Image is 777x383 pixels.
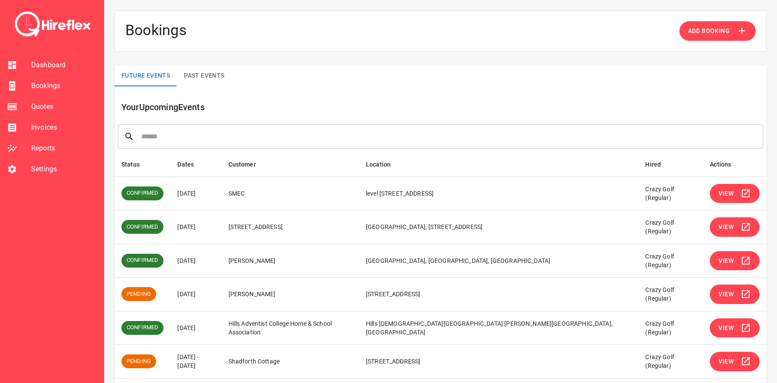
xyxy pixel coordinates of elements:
span: CONFIRMED [121,256,163,265]
span: CONFIRMED [121,324,163,332]
button: Future Events [114,65,177,86]
span: PENDING [121,290,156,298]
span: View [718,356,734,367]
td: Shadforth Cottage [222,345,359,379]
th: Customer [222,152,359,177]
td: Hills Adventist College Home & School Association [222,311,359,345]
span: CONFIRMED [121,223,163,231]
th: Actions [703,152,767,177]
td: Crazy Golf (Regular) [638,278,703,311]
span: Invoices [31,122,97,133]
td: [STREET_ADDRESS] [222,210,359,244]
td: [DATE] - [DATE] [170,345,221,379]
td: [DATE] [170,244,221,278]
td: [DATE] [170,311,221,345]
td: SMEC [222,177,359,210]
td: [DATE] [170,278,221,311]
span: View [718,289,734,300]
td: Crazy Golf (Regular) [638,311,703,345]
span: Bookings [31,81,97,91]
td: [DATE] [170,177,221,210]
td: Crazy Golf (Regular) [638,177,703,210]
h4: Bookings [125,21,187,41]
td: Hills [DEMOGRAPHIC_DATA][GEOGRAPHIC_DATA] [PERSON_NAME][GEOGRAPHIC_DATA], [GEOGRAPHIC_DATA] [359,311,639,345]
td: [GEOGRAPHIC_DATA], [STREET_ADDRESS] [359,210,639,244]
th: Dates [170,152,221,177]
span: Quotes [31,101,97,112]
td: Crazy Golf (Regular) [638,210,703,244]
span: Dashboard [31,60,97,70]
span: View [718,323,734,334]
h6: Your Upcoming Events [121,100,767,114]
button: Past Events [177,65,231,86]
span: CONFIRMED [121,189,163,197]
td: [PERSON_NAME] [222,244,359,278]
td: Crazy Golf (Regular) [638,345,703,379]
th: Hired [638,152,703,177]
td: [DATE] [170,210,221,244]
span: PENDING [121,357,156,366]
td: [STREET_ADDRESS] [359,278,639,311]
span: View [718,188,734,199]
td: level [STREET_ADDRESS] [359,177,639,210]
span: View [718,222,734,232]
span: Settings [31,164,97,174]
th: Location [359,152,639,177]
td: [STREET_ADDRESS] [359,345,639,379]
th: Status [114,152,170,177]
span: Reports [31,143,97,154]
span: View [718,255,734,266]
span: Add Booking [688,26,730,36]
td: Crazy Golf (Regular) [638,244,703,278]
td: [GEOGRAPHIC_DATA], [GEOGRAPHIC_DATA], [GEOGRAPHIC_DATA] [359,244,639,278]
td: [PERSON_NAME] [222,278,359,311]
